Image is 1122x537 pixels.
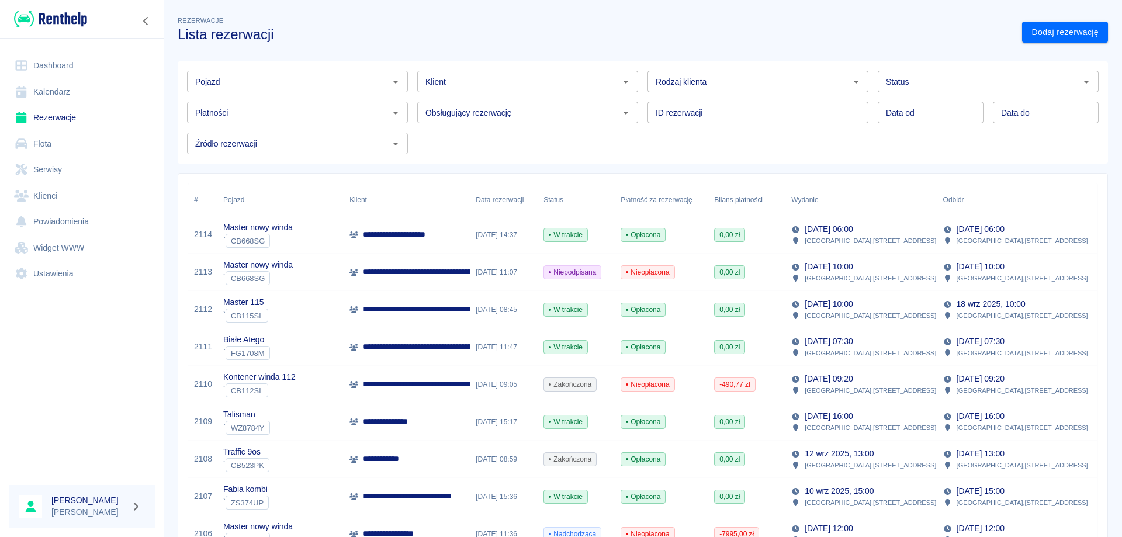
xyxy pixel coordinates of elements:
[178,26,1013,43] h3: Lista rezerwacji
[715,230,744,240] span: 0,00 zł
[223,371,296,383] p: Kontener winda 112
[9,53,155,79] a: Dashboard
[14,9,87,29] img: Renthelp logo
[715,491,744,502] span: 0,00 zł
[957,448,1005,460] p: [DATE] 13:00
[937,183,1089,216] div: Odbiór
[544,417,587,427] span: W trakcie
[223,496,269,510] div: `
[226,349,269,358] span: FG1708M
[194,341,212,353] a: 2111
[9,235,155,261] a: Widget WWW
[805,522,853,535] p: [DATE] 12:00
[223,259,293,271] p: Master nowy winda
[226,461,269,470] span: CB523PK
[223,221,293,234] p: Master nowy winda
[544,379,596,390] span: Zakończona
[621,417,665,427] span: Opłacona
[9,183,155,209] a: Klienci
[51,494,126,506] h6: [PERSON_NAME]
[223,271,293,285] div: `
[9,261,155,287] a: Ustawienia
[194,490,212,503] a: 2107
[993,102,1099,123] input: DD.MM.YYYY
[470,366,538,403] div: [DATE] 09:05
[543,183,563,216] div: Status
[470,403,538,441] div: [DATE] 15:17
[805,223,853,235] p: [DATE] 06:00
[1022,22,1108,43] a: Dodaj rezerwację
[957,497,1088,508] p: [GEOGRAPHIC_DATA] , [STREET_ADDRESS]
[349,183,367,216] div: Klient
[957,273,1088,283] p: [GEOGRAPHIC_DATA] , [STREET_ADDRESS]
[51,506,126,518] p: [PERSON_NAME]
[618,105,634,121] button: Otwórz
[194,266,212,278] a: 2113
[805,460,936,470] p: [GEOGRAPHIC_DATA] , [STREET_ADDRESS]
[470,183,538,216] div: Data rezerwacji
[544,454,596,465] span: Zakończona
[957,460,1088,470] p: [GEOGRAPHIC_DATA] , [STREET_ADDRESS]
[226,424,269,432] span: WZ8784Y
[957,348,1088,358] p: [GEOGRAPHIC_DATA] , [STREET_ADDRESS]
[223,458,269,472] div: `
[470,328,538,366] div: [DATE] 11:47
[223,183,244,216] div: Pojazd
[188,183,217,216] div: #
[621,183,692,216] div: Płatność za rezerwację
[957,261,1005,273] p: [DATE] 10:00
[544,230,587,240] span: W trakcie
[848,74,864,90] button: Otwórz
[957,422,1088,433] p: [GEOGRAPHIC_DATA] , [STREET_ADDRESS]
[618,74,634,90] button: Otwórz
[9,9,87,29] a: Renthelp logo
[785,183,937,216] div: Wydanie
[805,497,936,508] p: [GEOGRAPHIC_DATA] , [STREET_ADDRESS]
[9,79,155,105] a: Kalendarz
[194,453,212,465] a: 2108
[344,183,470,216] div: Klient
[226,498,268,507] span: ZS374UP
[621,491,665,502] span: Opłacona
[194,303,212,316] a: 2112
[805,385,936,396] p: [GEOGRAPHIC_DATA] , [STREET_ADDRESS]
[621,304,665,315] span: Opłacona
[715,454,744,465] span: 0,00 zł
[805,422,936,433] p: [GEOGRAPHIC_DATA] , [STREET_ADDRESS]
[1078,74,1095,90] button: Otwórz
[957,485,1005,497] p: [DATE] 15:00
[9,131,155,157] a: Flota
[621,454,665,465] span: Opłacona
[223,309,268,323] div: `
[805,261,853,273] p: [DATE] 10:00
[957,223,1005,235] p: [DATE] 06:00
[943,183,964,216] div: Odbiór
[805,448,874,460] p: 12 wrz 2025, 13:00
[476,183,524,216] div: Data rezerwacji
[615,183,708,216] div: Płatność za rezerwację
[194,183,198,216] div: #
[217,183,344,216] div: Pojazd
[544,491,587,502] span: W trakcie
[957,410,1005,422] p: [DATE] 16:00
[957,298,1026,310] p: 18 wrz 2025, 10:00
[538,183,615,216] div: Status
[194,378,212,390] a: 2110
[470,478,538,515] div: [DATE] 15:36
[791,183,818,216] div: Wydanie
[194,228,212,241] a: 2114
[878,102,984,123] input: DD.MM.YYYY
[957,235,1088,246] p: [GEOGRAPHIC_DATA] , [STREET_ADDRESS]
[957,335,1005,348] p: [DATE] 07:30
[226,386,268,395] span: CB112SL
[226,311,268,320] span: CB115SL
[470,216,538,254] div: [DATE] 14:37
[194,415,212,428] a: 2109
[708,183,785,216] div: Bilans płatności
[544,342,587,352] span: W trakcie
[223,408,270,421] p: Talisman
[387,105,404,121] button: Otwórz
[715,267,744,278] span: 0,00 zł
[223,296,268,309] p: Master 115
[805,348,936,358] p: [GEOGRAPHIC_DATA] , [STREET_ADDRESS]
